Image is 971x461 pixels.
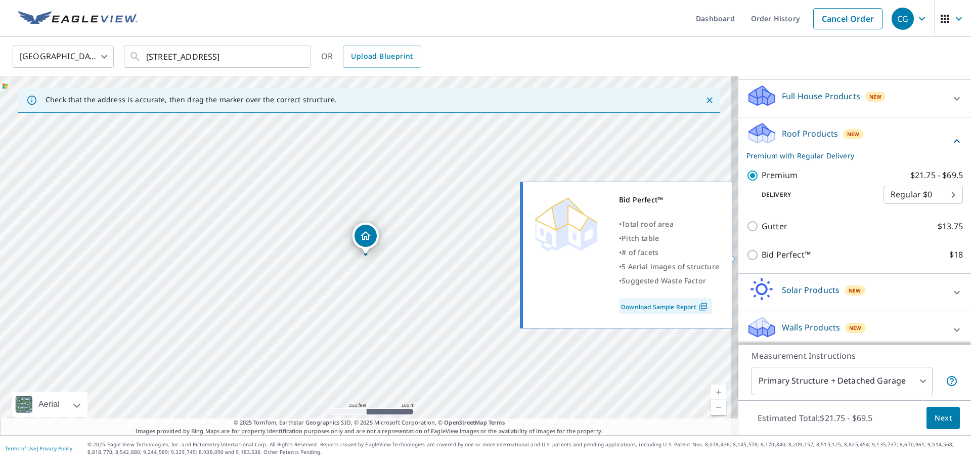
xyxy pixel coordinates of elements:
[762,248,811,261] p: Bid Perfect™
[782,284,840,296] p: Solar Products
[746,150,951,161] p: Premium with Regular Delivery
[746,190,884,199] p: Delivery
[949,248,963,261] p: $18
[343,46,421,68] a: Upload Blueprint
[46,95,337,104] p: Check that the address is accurate, then drag the marker over the correct structure.
[946,375,958,387] span: Your report will include the primary structure and a detached garage if one exists.
[622,247,658,257] span: # of facets
[696,302,710,311] img: Pdf Icon
[619,260,719,274] div: •
[321,46,421,68] div: OR
[746,278,963,307] div: Solar ProductsNew
[12,392,87,417] div: Aerial
[5,445,36,452] a: Terms of Use
[619,193,719,207] div: Bid Perfect™
[762,220,787,233] p: Gutter
[619,231,719,245] div: •
[910,169,963,182] p: $21.75 - $69.5
[782,90,860,102] p: Full House Products
[884,181,963,209] div: Regular $0
[849,324,862,332] span: New
[146,43,290,71] input: Search by address or latitude-longitude
[87,441,966,456] p: © 2025 Eagle View Technologies, Inc. and Pictometry International Corp. All Rights Reserved. Repo...
[711,400,726,415] a: Current Level 17, Zoom Out
[619,217,719,231] div: •
[622,262,719,271] span: 5 Aerial images of structure
[619,274,719,288] div: •
[746,121,963,161] div: Roof ProductsNewPremium with Regular Delivery
[849,286,861,295] span: New
[234,418,505,427] span: © 2025 TomTom, Earthstar Geographics SIO, © 2025 Microsoft Corporation, ©
[752,350,958,362] p: Measurement Instructions
[489,418,505,426] a: Terms
[13,43,114,71] div: [GEOGRAPHIC_DATA]
[619,245,719,260] div: •
[749,407,881,429] p: Estimated Total: $21.75 - $69.5
[622,219,674,229] span: Total roof area
[352,223,379,254] div: Dropped pin, building 1, Residential property, 4673 Island Reef Dr Wellington, FL 33449
[703,94,716,107] button: Close
[531,193,601,254] img: Premium
[746,84,963,113] div: Full House ProductsNew
[711,385,726,400] a: Current Level 17, Zoom In
[444,418,487,426] a: OpenStreetMap
[935,412,952,425] span: Next
[782,128,838,140] p: Roof Products
[869,93,882,101] span: New
[892,8,914,30] div: CG
[746,315,963,344] div: Walls ProductsNew
[813,8,882,29] a: Cancel Order
[39,445,72,452] a: Privacy Policy
[619,298,712,314] a: Download Sample Report
[762,169,798,182] p: Premium
[938,220,963,233] p: $13.75
[35,392,63,417] div: Aerial
[5,445,72,451] p: |
[622,276,706,285] span: Suggested Waste Factor
[622,233,659,243] span: Pitch table
[782,321,840,333] p: Walls Products
[926,407,960,430] button: Next
[351,50,413,63] span: Upload Blueprint
[847,130,860,138] span: New
[752,367,933,395] div: Primary Structure + Detached Garage
[18,11,138,26] img: EV Logo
